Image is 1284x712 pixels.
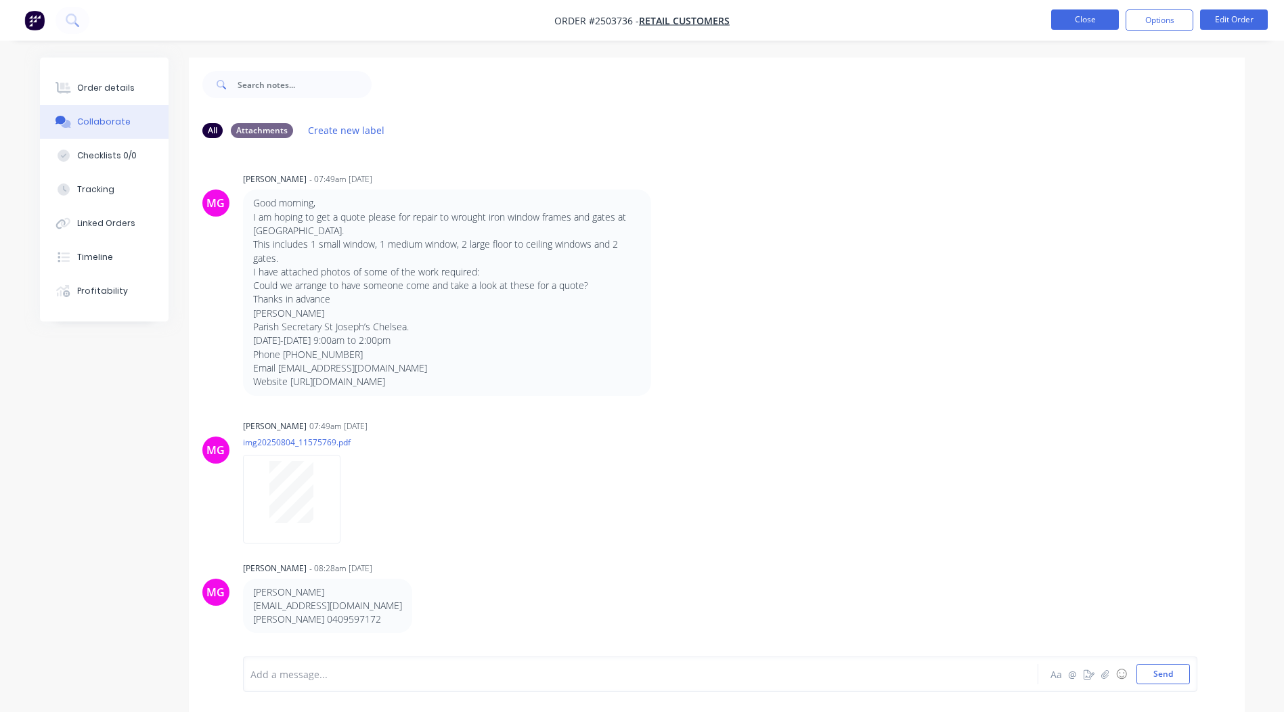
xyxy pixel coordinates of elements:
[206,584,225,600] div: MG
[40,71,169,105] button: Order details
[1200,9,1268,30] button: Edit Order
[1113,666,1130,682] button: ☺
[253,307,641,320] p: [PERSON_NAME]
[238,71,372,98] input: Search notes...
[1136,664,1190,684] button: Send
[253,585,402,599] p: [PERSON_NAME]
[243,173,307,185] div: [PERSON_NAME]
[243,420,307,432] div: [PERSON_NAME]
[253,196,641,210] p: Good morning,
[554,14,639,27] span: Order #2503736 -
[243,562,307,575] div: [PERSON_NAME]
[1048,666,1065,682] button: Aa
[253,348,641,361] p: Phone [PHONE_NUMBER]
[253,279,641,292] p: Could we arrange to have someone come and take a look at these for a quote?
[40,240,169,274] button: Timeline
[1065,666,1081,682] button: @
[77,285,128,297] div: Profitability
[40,173,169,206] button: Tracking
[77,183,114,196] div: Tracking
[206,195,225,211] div: MG
[253,334,641,347] p: [DATE]-[DATE] 9:00am to 2:00pm
[40,105,169,139] button: Collaborate
[77,150,137,162] div: Checklists 0/0
[309,562,372,575] div: - 08:28am [DATE]
[253,292,641,306] p: Thanks in advance
[639,14,730,27] a: Retail Customers
[1126,9,1193,31] button: Options
[77,116,131,128] div: Collaborate
[253,599,402,613] p: [EMAIL_ADDRESS][DOMAIN_NAME]
[309,173,372,185] div: - 07:49am [DATE]
[253,361,641,375] p: Email [EMAIL_ADDRESS][DOMAIN_NAME]
[253,320,641,334] p: Parish Secretary St Joseph’s Chelsea.
[24,10,45,30] img: Factory
[1051,9,1119,30] button: Close
[40,206,169,240] button: Linked Orders
[301,121,392,139] button: Create new label
[253,210,641,238] p: I am hoping to get a quote please for repair to wrought iron window frames and gates at [GEOGRAPH...
[77,251,113,263] div: Timeline
[253,265,641,279] p: I have attached photos of some of the work required:
[253,375,641,388] p: Website [URL][DOMAIN_NAME]
[40,274,169,308] button: Profitability
[231,123,293,138] div: Attachments
[40,139,169,173] button: Checklists 0/0
[77,217,135,229] div: Linked Orders
[253,613,402,626] p: [PERSON_NAME] 0409597172
[243,437,354,448] p: img20250804_11575769.pdf
[202,123,223,138] div: All
[309,420,368,432] div: 07:49am [DATE]
[253,238,641,265] p: This includes 1 small window, 1 medium window, 2 large floor to ceiling windows and 2 gates.
[206,442,225,458] div: MG
[77,82,135,94] div: Order details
